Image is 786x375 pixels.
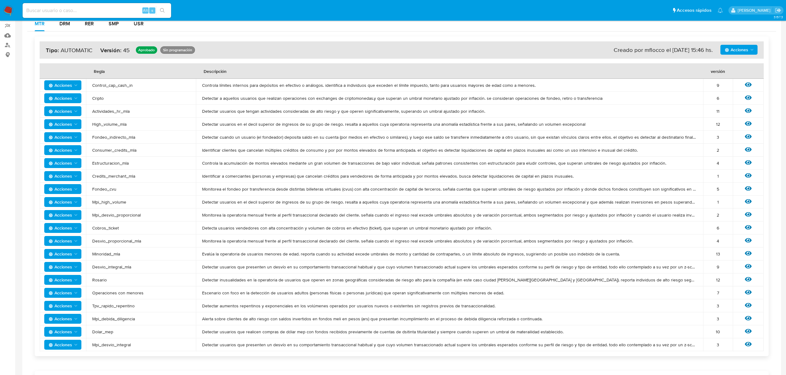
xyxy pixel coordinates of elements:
span: Accesos rápidos [677,7,711,14]
span: Alt [143,7,148,13]
input: Buscar usuario o caso... [23,6,171,15]
span: 3.157.3 [774,15,783,19]
button: search-icon [156,6,169,15]
span: s [151,7,153,13]
p: ludmila.lanatti@mercadolibre.com [738,7,773,13]
a: Notificaciones [718,8,723,13]
a: Salir [775,7,781,14]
